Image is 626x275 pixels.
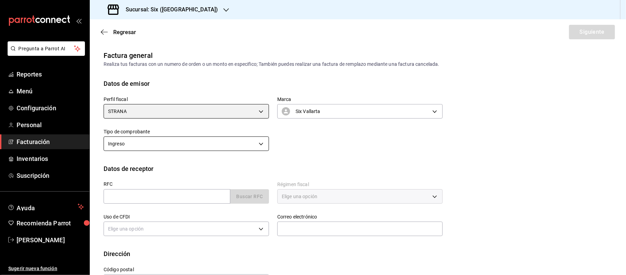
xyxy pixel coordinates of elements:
[17,203,75,211] span: Ayuda
[277,189,443,204] div: Elige una opción
[17,235,84,245] span: [PERSON_NAME]
[104,215,269,220] label: Uso de CFDI
[104,50,153,61] div: Factura general
[104,267,269,272] label: Código postal
[17,154,84,163] span: Inventarios
[19,45,74,52] span: Pregunta a Parrot AI
[277,97,443,102] label: Marca
[104,130,269,134] label: Tipo de comprobante
[104,79,150,88] div: Datos de emisor
[17,120,84,130] span: Personal
[17,70,84,79] span: Reportes
[104,222,269,236] div: Elige una opción
[104,104,269,119] div: STRANA
[277,182,443,187] label: Régimen fiscal
[17,86,84,96] span: Menú
[277,215,443,220] label: Correo electrónico
[101,29,136,35] button: Regresar
[108,140,125,147] span: Ingreso
[76,18,81,23] button: open_drawer_menu
[8,265,84,272] span: Sugerir nueva función
[104,61,612,68] div: Realiza tus facturas con un numero de orden o un monto en especifico; También puedes realizar una...
[113,29,136,35] span: Regresar
[5,50,85,57] a: Pregunta a Parrot AI
[17,137,84,146] span: Facturación
[104,249,130,258] div: Dirección
[8,41,85,56] button: Pregunta a Parrot AI
[120,6,218,14] h3: Sucursal: Six ([GEOGRAPHIC_DATA])
[17,218,84,228] span: Recomienda Parrot
[104,97,269,102] label: Perfil fiscal
[296,108,320,115] span: Six Vallarta
[104,182,269,186] label: RFC
[17,103,84,113] span: Configuración
[104,164,153,173] div: Datos de receptor
[17,171,84,180] span: Suscripción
